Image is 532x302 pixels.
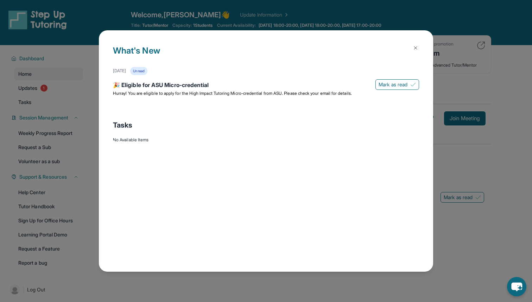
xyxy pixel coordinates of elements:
[113,137,419,143] div: No Available Items
[375,79,419,90] button: Mark as read
[113,44,419,67] h1: What's New
[113,68,126,74] div: [DATE]
[113,120,132,130] span: Tasks
[507,277,526,296] button: chat-button
[410,82,416,87] img: Mark as read
[413,45,418,51] img: Close Icon
[113,81,419,91] div: 🎉 Eligible for ASU Micro-credential
[113,91,352,96] span: Hurray! You are eligible to apply for the High Impact Tutoring Micro-credential from ASU. Please ...
[379,81,407,88] span: Mark as read
[130,67,147,75] div: Unread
